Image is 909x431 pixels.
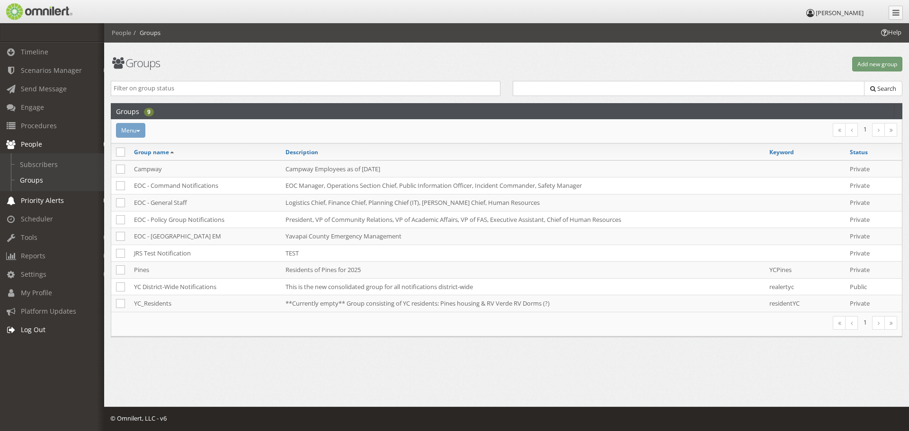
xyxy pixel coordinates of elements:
[858,123,873,136] li: 1
[884,123,897,137] a: Last
[845,228,902,245] td: Private
[129,278,281,295] td: YC District-Wide Notifications
[21,121,57,130] span: Procedures
[21,66,82,75] span: Scenarios Manager
[129,295,281,312] td: YC_Residents
[816,9,864,17] span: [PERSON_NAME]
[134,148,169,156] a: Group name
[21,103,44,112] span: Engage
[21,140,42,149] span: People
[845,278,902,295] td: Public
[21,196,64,205] span: Priority Alerts
[129,245,281,262] td: JRS Test Notification
[880,28,901,37] span: Help
[877,84,896,93] span: Search
[129,194,281,211] td: EOC - General Staff
[144,108,154,116] div: 9
[116,104,139,119] h2: Groups
[129,160,281,177] td: Campway
[131,28,160,37] li: Groups
[858,316,873,329] li: 1
[845,211,902,228] td: Private
[845,177,902,194] td: Private
[110,414,167,422] span: © Omnilert, LLC - v6
[281,177,765,194] td: EOC Manager, Operations Section Chief, Public Information Officer, Incident Commander, Safety Man...
[21,251,45,260] span: Reports
[850,148,868,156] a: Status
[5,3,72,20] img: Omnilert
[129,211,281,228] td: EOC - Policy Group Notifications
[845,262,902,279] td: Private
[833,316,846,330] a: First
[21,233,37,242] span: Tools
[845,194,902,211] td: Private
[21,7,41,15] span: Help
[845,316,858,330] a: Previous
[21,325,45,334] span: Log Out
[769,148,794,156] a: Keyword
[281,160,765,177] td: Campway Employees as of [DATE]
[281,295,765,312] td: **Currently empty** Group consisting of YC residents: Pines housing & RV Verde RV Dorms (?)
[281,262,765,279] td: Residents of Pines for 2025
[281,278,765,295] td: This is the new consolidated group for all notifications district-wide
[285,148,318,156] a: Description
[765,278,845,295] td: realertyc
[112,28,131,37] li: People
[281,228,765,245] td: Yavapai County Emergency Management
[114,84,498,93] input: Filter on group status
[765,262,845,279] td: YCPines
[872,316,885,330] a: Next
[845,245,902,262] td: Private
[21,47,48,56] span: Timeline
[765,295,845,312] td: residentYC
[21,288,52,297] span: My Profile
[129,228,281,245] td: EOC - [GEOGRAPHIC_DATA] EM
[864,81,902,97] button: Search
[872,123,885,137] a: Next
[845,295,902,312] td: Private
[889,6,903,20] a: Collapse Menu
[21,214,53,223] span: Scheduler
[21,84,67,93] span: Send Message
[852,57,902,71] button: Add new group
[281,245,765,262] td: TEST
[129,262,281,279] td: Pines
[129,177,281,194] td: EOC - Command Notifications
[833,123,846,137] a: First
[21,307,76,316] span: Platform Updates
[281,194,765,211] td: Logistics Chief, Finance Chief, Planning Chief (IT), [PERSON_NAME] Chief, Human Resources
[21,270,46,279] span: Settings
[111,57,500,69] h1: Groups
[845,123,858,137] a: Previous
[281,211,765,228] td: President, VP of Community Relations, VP of Academic Affairs, VP of FAS, Executive Assistant, Chi...
[884,316,897,330] a: Last
[845,160,902,177] td: Private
